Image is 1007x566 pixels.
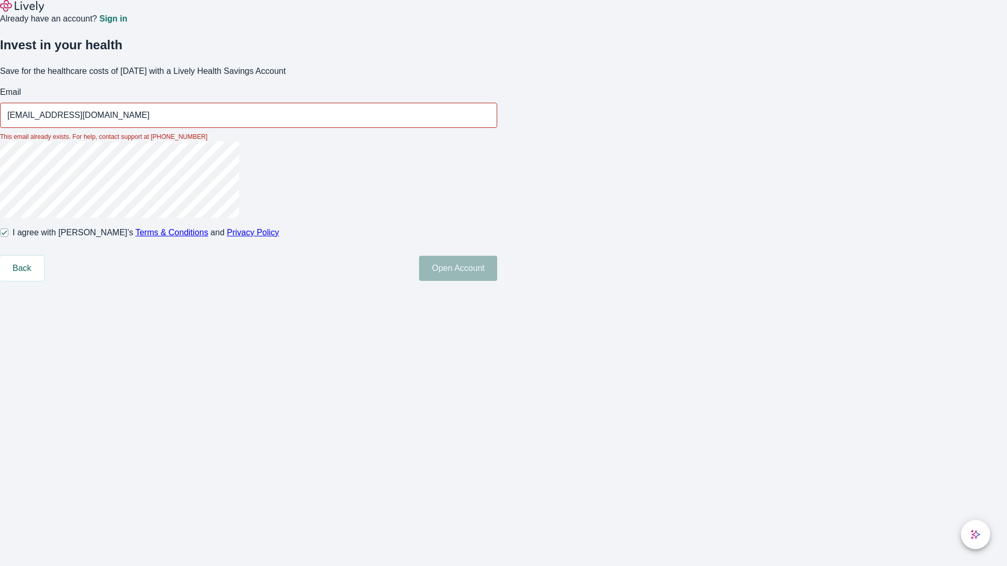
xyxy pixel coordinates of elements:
span: I agree with [PERSON_NAME]’s and [13,226,279,239]
svg: Lively AI Assistant [970,529,981,540]
a: Terms & Conditions [135,228,208,237]
button: chat [961,520,990,549]
a: Sign in [99,15,127,23]
a: Privacy Policy [227,228,280,237]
